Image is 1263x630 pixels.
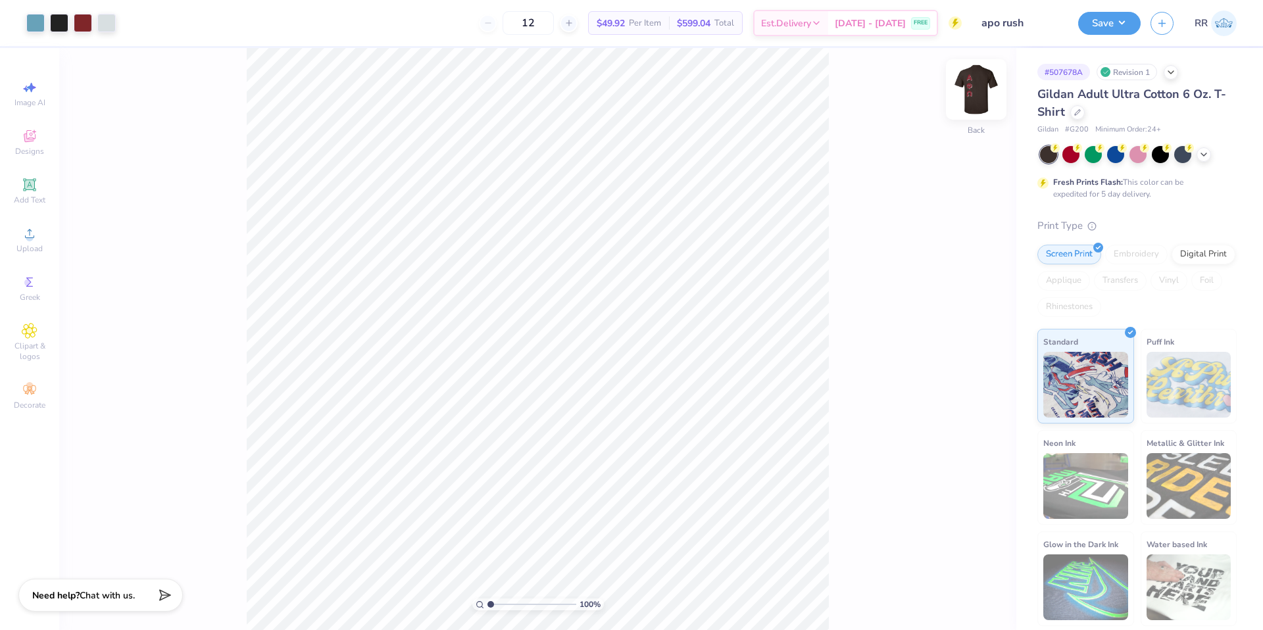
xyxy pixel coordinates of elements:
span: Gildan Adult Ultra Cotton 6 Oz. T-Shirt [1037,86,1226,120]
strong: Fresh Prints Flash: [1053,177,1123,187]
img: Puff Ink [1147,352,1231,418]
div: Digital Print [1172,245,1235,264]
span: Per Item [629,16,661,30]
img: Rigil Kent Ricardo [1211,11,1237,36]
span: Image AI [14,97,45,108]
span: Water based Ink [1147,537,1207,551]
span: Puff Ink [1147,335,1174,349]
div: Back [968,124,985,136]
input: – – [503,11,554,35]
div: Rhinestones [1037,297,1101,317]
span: Metallic & Glitter Ink [1147,436,1224,450]
img: Glow in the Dark Ink [1043,554,1128,620]
span: $49.92 [597,16,625,30]
span: Neon Ink [1043,436,1076,450]
span: Glow in the Dark Ink [1043,537,1118,551]
span: 100 % [580,598,601,610]
img: Neon Ink [1043,453,1128,519]
span: Standard [1043,335,1078,349]
div: Transfers [1094,271,1147,291]
div: Vinyl [1151,271,1187,291]
img: Metallic & Glitter Ink [1147,453,1231,519]
span: Gildan [1037,124,1058,135]
img: Water based Ink [1147,554,1231,620]
span: [DATE] - [DATE] [835,16,906,30]
span: Add Text [14,195,45,205]
div: Foil [1191,271,1222,291]
span: Est. Delivery [761,16,811,30]
div: # 507678A [1037,64,1090,80]
div: Revision 1 [1097,64,1157,80]
div: Screen Print [1037,245,1101,264]
span: Chat with us. [80,589,135,602]
span: # G200 [1065,124,1089,135]
span: Minimum Order: 24 + [1095,124,1161,135]
input: Untitled Design [972,10,1068,36]
div: Applique [1037,271,1090,291]
span: $599.04 [677,16,710,30]
div: Embroidery [1105,245,1168,264]
span: Greek [20,292,40,303]
span: Total [714,16,734,30]
a: RR [1195,11,1237,36]
span: Designs [15,146,44,157]
img: Standard [1043,352,1128,418]
img: Back [950,63,1003,116]
div: This color can be expedited for 5 day delivery. [1053,176,1215,200]
strong: Need help? [32,589,80,602]
span: Decorate [14,400,45,410]
button: Save [1078,12,1141,35]
span: Clipart & logos [7,341,53,362]
span: Upload [16,243,43,254]
span: RR [1195,16,1208,31]
span: FREE [914,18,928,28]
div: Print Type [1037,218,1237,233]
